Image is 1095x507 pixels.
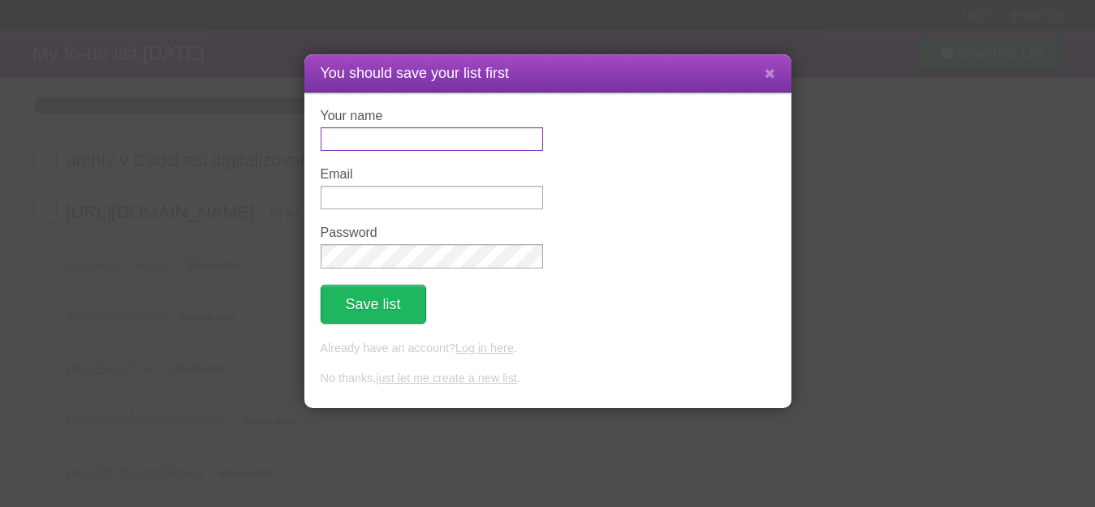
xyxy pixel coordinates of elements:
[321,62,775,84] h1: You should save your list first
[321,340,775,358] p: Already have an account? .
[376,372,517,385] a: just let me create a new list
[455,342,514,354] a: Log in here
[321,109,543,123] label: Your name
[321,226,543,240] label: Password
[321,285,426,324] button: Save list
[321,167,543,182] label: Email
[321,370,775,388] p: No thanks, .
